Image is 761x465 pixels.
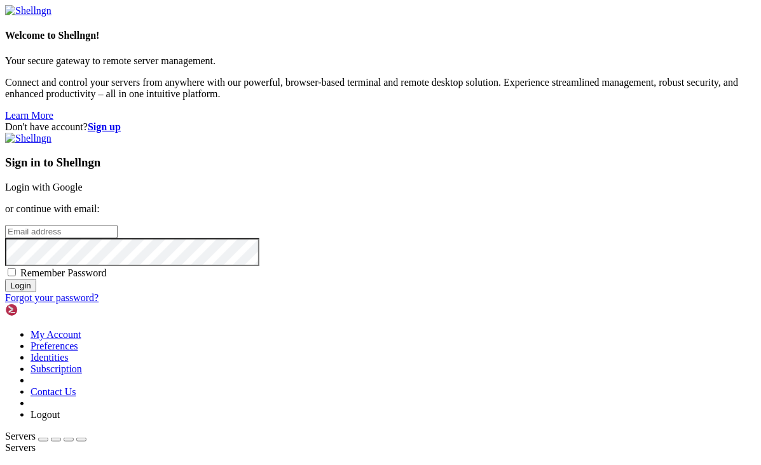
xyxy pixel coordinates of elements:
[5,431,36,441] span: Servers
[5,203,756,215] p: or continue with email:
[5,156,756,170] h3: Sign in to Shellngn
[8,268,16,276] input: Remember Password
[31,352,69,363] a: Identities
[5,442,756,454] div: Servers
[5,279,36,292] input: Login
[5,292,99,303] a: Forgot your password?
[5,225,118,238] input: Email address
[5,304,78,316] img: Shellngn
[31,363,82,374] a: Subscription
[5,110,53,121] a: Learn More
[5,55,756,67] p: Your secure gateway to remote server management.
[5,133,51,144] img: Shellngn
[5,182,83,192] a: Login with Google
[5,30,756,41] h4: Welcome to Shellngn!
[31,386,76,397] a: Contact Us
[31,340,78,351] a: Preferences
[5,5,51,17] img: Shellngn
[5,121,756,133] div: Don't have account?
[31,329,81,340] a: My Account
[20,267,107,278] span: Remember Password
[5,77,756,100] p: Connect and control your servers from anywhere with our powerful, browser-based terminal and remo...
[88,121,121,132] a: Sign up
[5,431,86,441] a: Servers
[31,409,60,420] a: Logout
